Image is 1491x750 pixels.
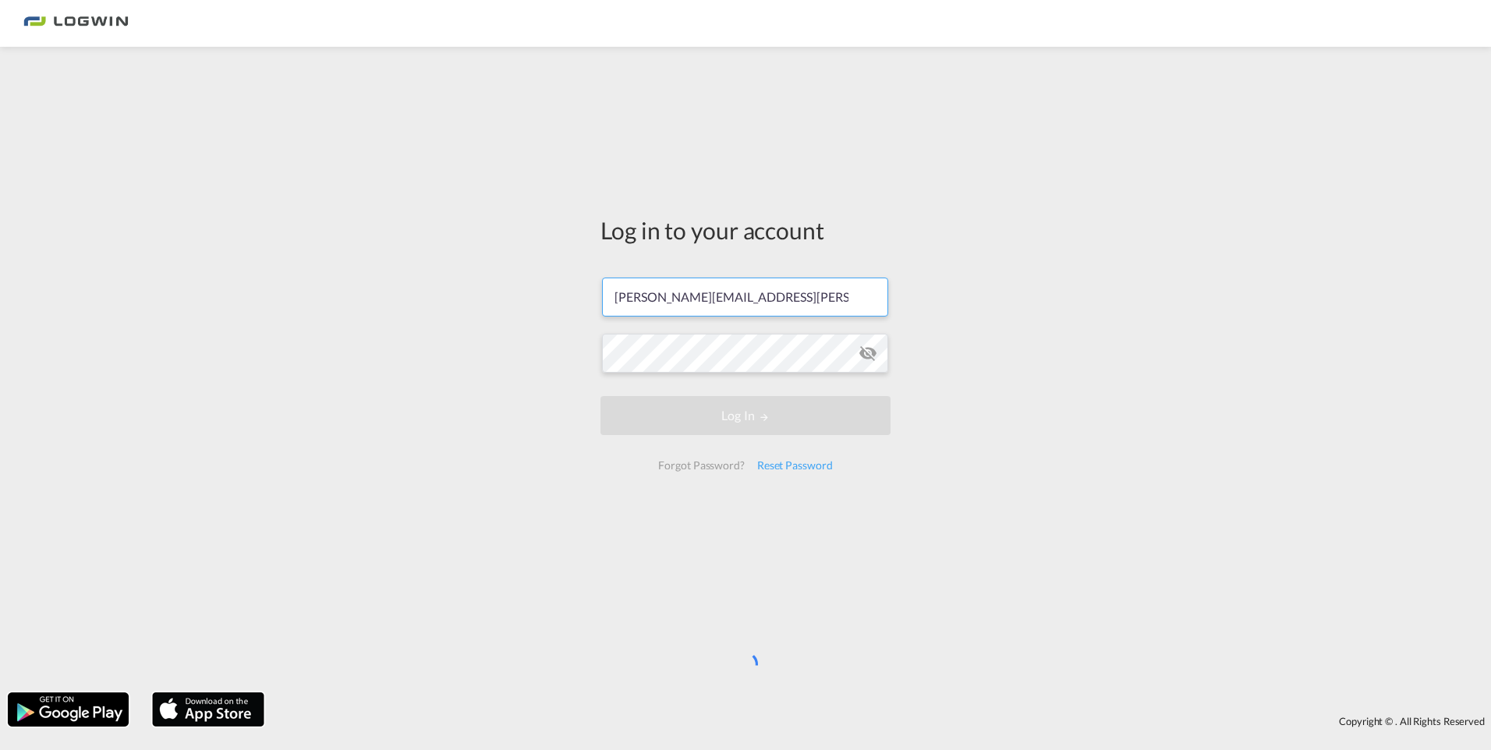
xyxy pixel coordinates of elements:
[600,396,891,435] button: LOGIN
[151,691,266,728] img: apple.png
[602,278,888,317] input: Enter email/phone number
[751,451,839,479] div: Reset Password
[272,708,1491,734] div: Copyright © . All Rights Reserved
[652,451,750,479] div: Forgot Password?
[23,6,129,41] img: bc73a0e0d8c111efacd525e4c8ad7d32.png
[859,344,877,363] md-icon: icon-eye-off
[6,691,130,728] img: google.png
[600,214,891,246] div: Log in to your account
